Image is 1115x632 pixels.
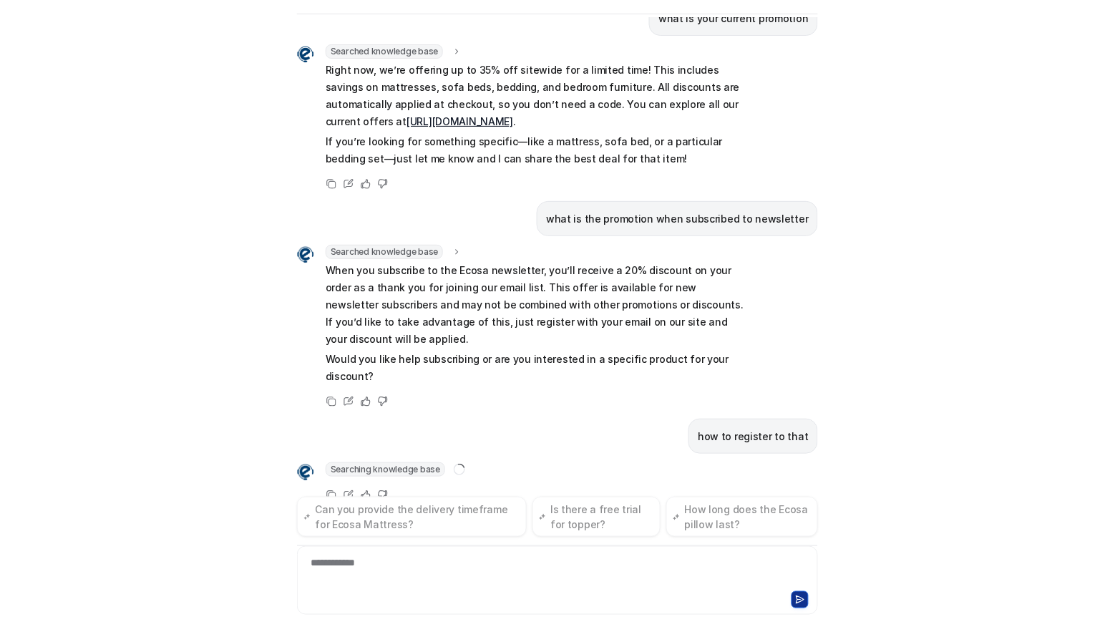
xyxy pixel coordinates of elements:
button: How long does the Ecosa pillow last? [666,497,818,537]
p: Would you like help subscribing or are you interested in a specific product for your discount? [326,351,744,385]
p: Right now, we’re offering up to 35% off sitewide for a limited time! This includes savings on mat... [326,62,744,130]
p: what is the promotion when subscribed to newsletter [546,210,809,228]
p: If you’re looking for something specific—like a mattress, sofa bed, or a particular bedding set—j... [326,133,744,167]
a: [URL][DOMAIN_NAME] [406,115,513,127]
img: Widget [297,246,314,263]
span: Searched knowledge base [326,44,443,59]
p: how to register to that [698,428,809,445]
img: Widget [297,46,314,63]
button: Is there a free trial for topper? [532,497,661,537]
span: Searched knowledge base [326,245,443,259]
img: Widget [297,464,314,481]
p: what is your current promotion [658,10,809,27]
p: When you subscribe to the Ecosa newsletter, you’ll receive a 20% discount on your order as a than... [326,262,744,348]
button: Can you provide the delivery timeframe for Ecosa Mattress? [297,497,527,537]
span: Searching knowledge base [326,462,445,477]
